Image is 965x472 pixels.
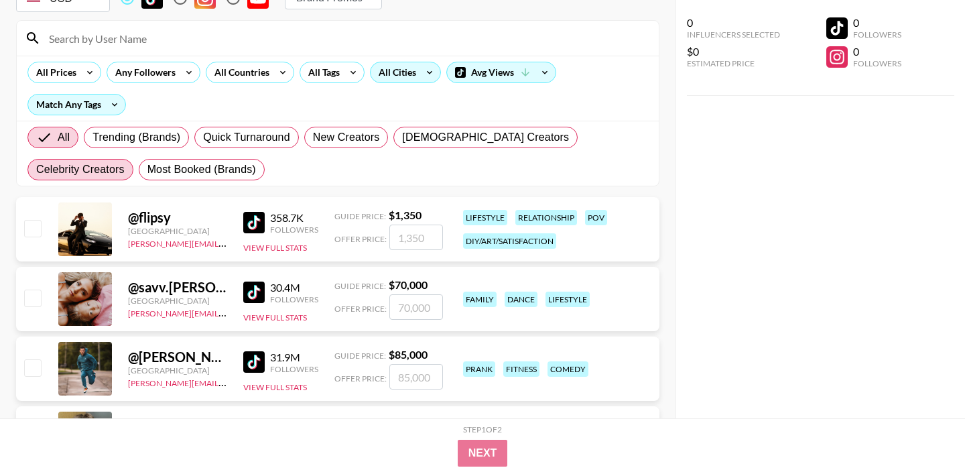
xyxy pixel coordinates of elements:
[128,279,227,296] div: @ savv.[PERSON_NAME]
[334,234,387,244] span: Offer Price:
[270,364,318,374] div: Followers
[206,62,272,82] div: All Countries
[389,209,422,221] strong: $ 1,350
[128,349,227,365] div: @ [PERSON_NAME].[PERSON_NAME]
[463,292,497,307] div: family
[545,292,590,307] div: lifestyle
[371,62,419,82] div: All Cities
[128,306,326,318] a: [PERSON_NAME][EMAIL_ADDRESS][DOMAIN_NAME]
[853,29,901,40] div: Followers
[270,351,318,364] div: 31.9M
[389,364,443,390] input: 85,000
[36,162,125,178] span: Celebrity Creators
[389,294,443,320] input: 70,000
[334,304,387,314] span: Offer Price:
[389,418,428,430] strong: $ 50,000
[402,129,569,145] span: [DEMOGRAPHIC_DATA] Creators
[687,45,780,58] div: $0
[28,95,125,115] div: Match Any Tags
[389,278,428,291] strong: $ 70,000
[243,312,307,322] button: View Full Stats
[28,62,79,82] div: All Prices
[243,212,265,233] img: TikTok
[548,361,588,377] div: comedy
[58,129,70,145] span: All
[92,129,180,145] span: Trending (Brands)
[463,210,507,225] div: lifestyle
[687,29,780,40] div: Influencers Selected
[313,129,380,145] span: New Creators
[515,210,577,225] div: relationship
[503,361,539,377] div: fitness
[334,211,386,221] span: Guide Price:
[147,162,256,178] span: Most Booked (Brands)
[128,209,227,226] div: @ flipsy
[463,361,495,377] div: prank
[270,281,318,294] div: 30.4M
[389,348,428,361] strong: $ 85,000
[505,292,537,307] div: dance
[128,296,227,306] div: [GEOGRAPHIC_DATA]
[300,62,342,82] div: All Tags
[585,210,607,225] div: pov
[463,424,502,434] div: Step 1 of 2
[243,351,265,373] img: TikTok
[447,62,556,82] div: Avg Views
[107,62,178,82] div: Any Followers
[128,226,227,236] div: [GEOGRAPHIC_DATA]
[853,45,901,58] div: 0
[334,351,386,361] span: Guide Price:
[334,373,387,383] span: Offer Price:
[687,16,780,29] div: 0
[687,58,780,68] div: Estimated Price
[41,27,651,49] input: Search by User Name
[270,294,318,304] div: Followers
[243,243,307,253] button: View Full Stats
[270,211,318,225] div: 358.7K
[898,405,949,456] iframe: Drift Widget Chat Controller
[463,233,556,249] div: diy/art/satisfaction
[334,281,386,291] span: Guide Price:
[853,58,901,68] div: Followers
[128,375,326,388] a: [PERSON_NAME][EMAIL_ADDRESS][DOMAIN_NAME]
[243,382,307,392] button: View Full Stats
[203,129,290,145] span: Quick Turnaround
[458,440,508,467] button: Next
[853,16,901,29] div: 0
[128,365,227,375] div: [GEOGRAPHIC_DATA]
[243,282,265,303] img: TikTok
[128,236,326,249] a: [PERSON_NAME][EMAIL_ADDRESS][DOMAIN_NAME]
[270,225,318,235] div: Followers
[389,225,443,250] input: 1,350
